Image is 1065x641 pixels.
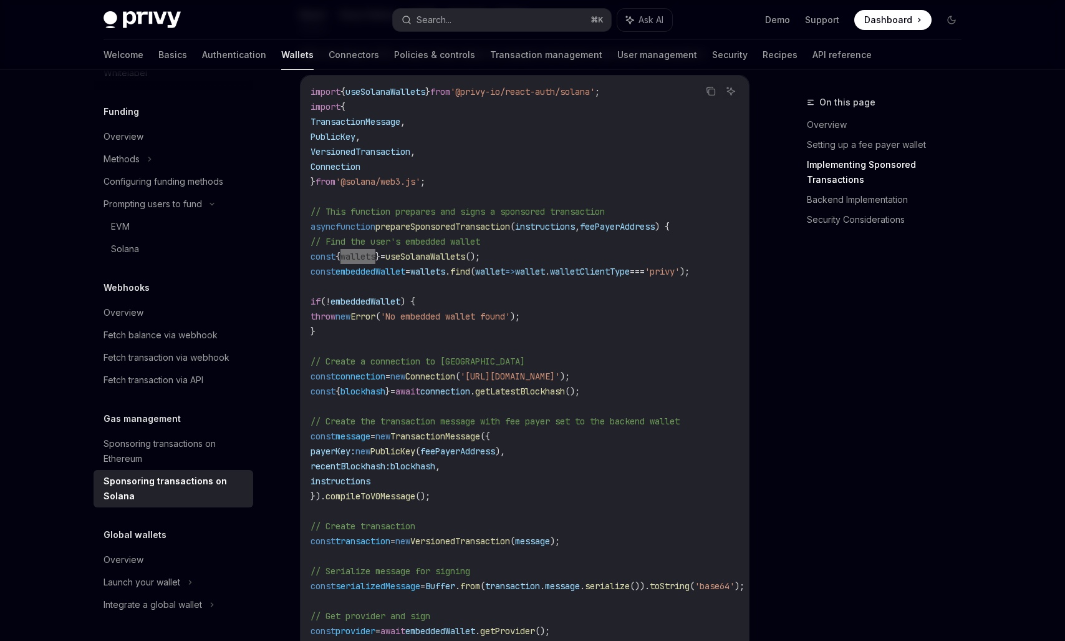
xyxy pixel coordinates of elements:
[645,266,680,277] span: 'privy'
[104,436,246,466] div: Sponsoring transactions on Ethereum
[311,86,340,97] span: import
[104,152,140,167] div: Methods
[475,266,505,277] span: wallet
[395,536,410,547] span: new
[311,101,340,112] span: import
[311,296,320,307] span: if
[490,40,602,70] a: Transaction management
[94,170,253,193] a: Configuring funding methods
[380,251,385,262] span: =
[104,552,143,567] div: Overview
[355,446,370,457] span: new
[560,371,570,382] span: );
[393,9,611,31] button: Search...⌘K
[311,386,335,397] span: const
[420,580,425,592] span: =
[370,431,375,442] span: =
[864,14,912,26] span: Dashboard
[480,580,485,592] span: (
[460,371,560,382] span: '[URL][DOMAIN_NAME]'
[450,86,595,97] span: '@privy-io/react-auth/solana'
[565,386,580,397] span: ();
[340,386,385,397] span: blockhash
[712,40,748,70] a: Security
[405,371,455,382] span: Connection
[329,40,379,70] a: Connectors
[311,206,605,217] span: // This function prepares and signs a sponsored transaction
[510,311,520,322] span: );
[550,536,560,547] span: );
[104,197,202,212] div: Prompting users to fund
[420,386,470,397] span: connection
[385,251,465,262] span: useSolanaWallets
[311,311,335,322] span: throw
[158,40,187,70] a: Basics
[311,146,410,157] span: VersionedTransaction
[311,521,415,532] span: // Create transaction
[585,580,630,592] span: serialize
[435,461,440,472] span: ,
[535,625,550,637] span: ();
[420,446,495,457] span: feePayerAddress
[455,580,460,592] span: .
[311,625,335,637] span: const
[104,174,223,189] div: Configuring funding methods
[465,251,480,262] span: ();
[405,266,410,277] span: =
[650,580,690,592] span: toString
[311,580,335,592] span: const
[311,491,325,502] span: }).
[545,580,580,592] span: message
[325,491,415,502] span: compileToV0Message
[400,296,415,307] span: ) {
[515,221,575,232] span: instructions
[94,470,253,507] a: Sponsoring transactions on Solana
[550,266,630,277] span: walletClientType
[104,350,229,365] div: Fetch transaction via webhook
[385,386,390,397] span: }
[94,369,253,391] a: Fetch transaction via API
[311,431,335,442] span: const
[575,221,580,232] span: ,
[104,104,139,119] h5: Funding
[485,580,540,592] span: transaction
[94,433,253,470] a: Sponsoring transactions on Ethereum
[335,625,375,637] span: provider
[311,131,355,142] span: PublicKey
[703,83,719,99] button: Copy the contents from the code block
[104,474,246,504] div: Sponsoring transactions on Solana
[311,371,335,382] span: const
[311,176,316,187] span: }
[807,135,971,155] a: Setting up a fee payer wallet
[723,83,739,99] button: Ask AI
[470,386,475,397] span: .
[807,115,971,135] a: Overview
[394,40,475,70] a: Policies & controls
[104,373,203,388] div: Fetch transaction via API
[311,266,335,277] span: const
[355,131,360,142] span: ,
[639,14,663,26] span: Ask AI
[350,311,375,322] span: Error
[311,221,335,232] span: async
[812,40,872,70] a: API reference
[340,86,345,97] span: {
[335,311,350,322] span: new
[395,386,420,397] span: await
[425,580,455,592] span: Buffer
[480,431,490,442] span: ({
[590,15,604,25] span: ⌘ K
[515,266,545,277] span: wallet
[104,597,202,612] div: Integrate a global wallet
[335,580,420,592] span: serializedMessage
[104,575,180,590] div: Launch your wallet
[805,14,839,26] a: Support
[690,580,695,592] span: (
[311,461,390,472] span: recentBlockhash:
[94,125,253,148] a: Overview
[410,146,415,157] span: ,
[390,431,480,442] span: TransactionMessage
[335,251,340,262] span: {
[480,625,535,637] span: getProvider
[630,580,650,592] span: ()).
